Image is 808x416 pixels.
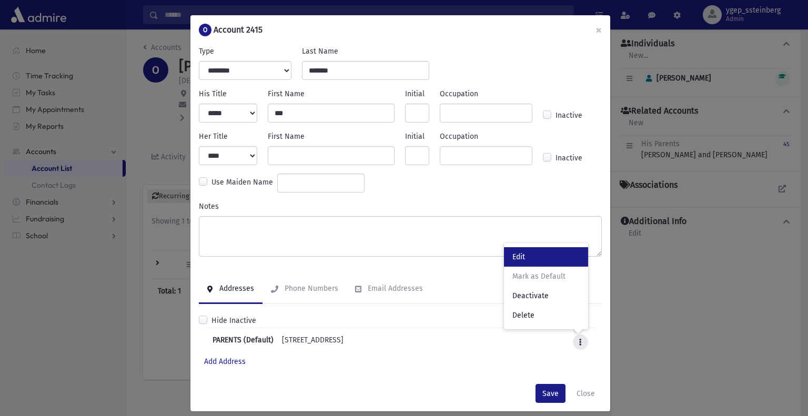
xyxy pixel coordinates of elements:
label: Inactive [555,153,582,165]
label: Her Title [199,131,228,142]
label: Hide Inactive [211,315,256,326]
label: Initial [405,131,425,142]
h6: Account 2415 [214,24,262,36]
div: Addresses [217,284,254,293]
label: Use Maiden Name [211,177,273,189]
a: Edit [504,247,588,267]
a: Email Addresses [347,275,431,304]
b: PARENTS (Default) [213,334,274,350]
label: Initial [405,88,425,99]
label: Last Name [302,46,338,57]
a: Deactivate [504,286,588,306]
label: Type [199,46,214,57]
a: Delete [504,306,588,325]
div: Email Addresses [366,284,423,293]
a: Addresses [199,275,262,304]
a: Phone Numbers [262,275,347,304]
label: First Name [268,131,305,142]
a: Add Address [204,357,246,366]
div: O [199,24,211,36]
label: His Title [199,88,227,99]
label: Inactive [555,110,582,123]
div: Phone Numbers [282,284,338,293]
label: Occupation [440,88,478,99]
button: Save [536,384,565,403]
button: Close [570,384,602,403]
label: First Name [268,88,305,99]
label: Notes [199,201,219,212]
div: [STREET_ADDRESS] [282,334,344,350]
label: Occupation [440,131,478,142]
button: × [587,15,610,45]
